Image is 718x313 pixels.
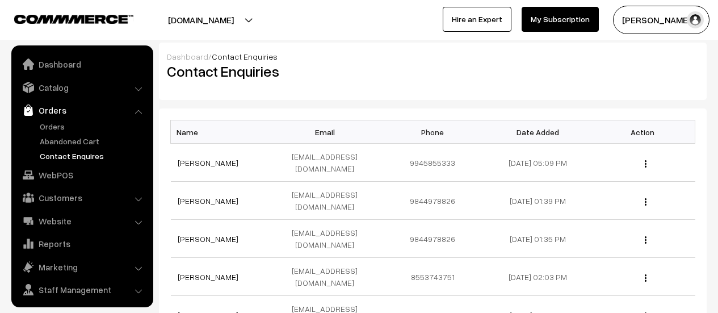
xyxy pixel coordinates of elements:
[380,258,485,296] td: 8553743751
[178,234,238,244] a: [PERSON_NAME]
[645,274,646,282] img: Menu
[275,120,380,144] th: Email
[687,11,704,28] img: user
[14,54,149,74] a: Dashboard
[212,52,278,61] span: Contact Enquiries
[380,182,485,220] td: 9844978826
[128,6,274,34] button: [DOMAIN_NAME]
[167,52,208,61] a: Dashboard
[275,182,380,220] td: [EMAIL_ADDRESS][DOMAIN_NAME]
[14,100,149,120] a: Orders
[485,120,590,144] th: Date Added
[167,51,699,62] div: /
[645,236,646,244] img: Menu
[178,196,238,206] a: [PERSON_NAME]
[275,220,380,258] td: [EMAIL_ADDRESS][DOMAIN_NAME]
[485,220,590,258] td: [DATE] 01:35 PM
[613,6,709,34] button: [PERSON_NAME]
[275,258,380,296] td: [EMAIL_ADDRESS][DOMAIN_NAME]
[178,272,238,282] a: [PERSON_NAME]
[167,62,425,80] h2: Contact Enquiries
[645,160,646,168] img: Menu
[485,182,590,220] td: [DATE] 01:39 PM
[485,144,590,182] td: [DATE] 05:09 PM
[485,258,590,296] td: [DATE] 02:03 PM
[37,150,149,162] a: Contact Enquires
[14,279,149,300] a: Staff Management
[14,211,149,231] a: Website
[522,7,599,32] a: My Subscription
[380,220,485,258] td: 9844978826
[380,120,485,144] th: Phone
[645,198,646,206] img: Menu
[14,15,133,23] img: COMMMERCE
[14,77,149,98] a: Catalog
[14,187,149,208] a: Customers
[590,120,695,144] th: Action
[37,135,149,147] a: Abandoned Cart
[171,120,276,144] th: Name
[443,7,511,32] a: Hire an Expert
[14,165,149,185] a: WebPOS
[14,257,149,277] a: Marketing
[178,158,238,168] a: [PERSON_NAME]
[275,144,380,182] td: [EMAIL_ADDRESS][DOMAIN_NAME]
[14,233,149,254] a: Reports
[14,11,114,25] a: COMMMERCE
[380,144,485,182] td: 9945855333
[37,120,149,132] a: Orders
